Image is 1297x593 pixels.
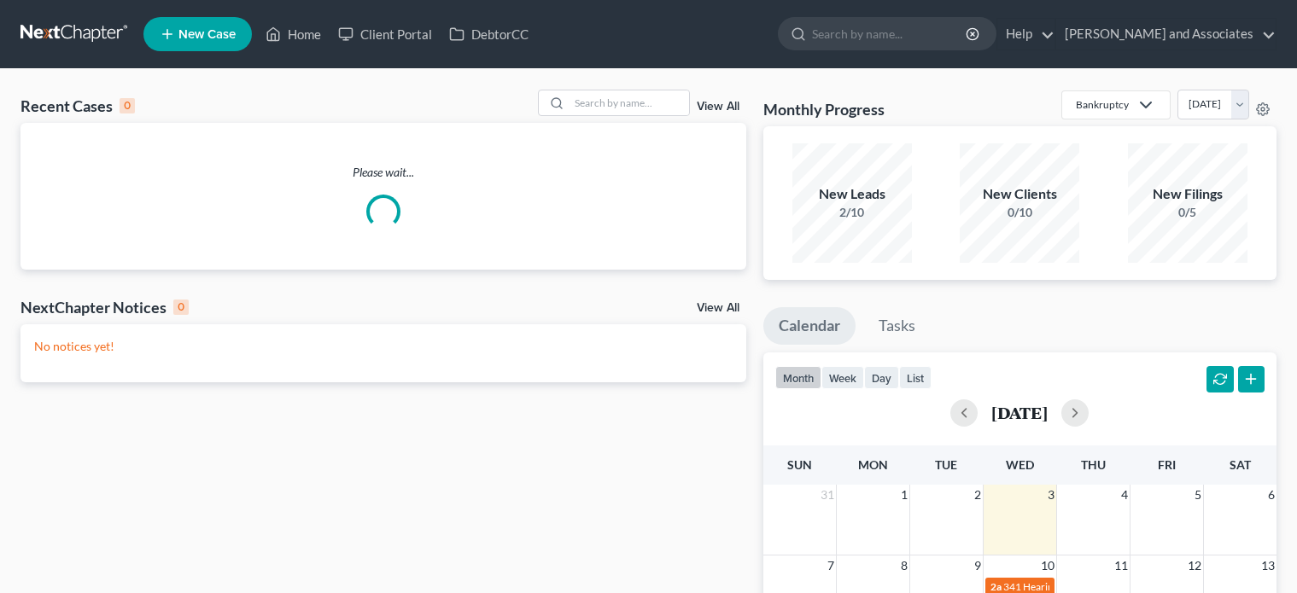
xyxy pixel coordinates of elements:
span: 11 [1113,555,1130,576]
span: 3 [1046,485,1056,505]
a: DebtorCC [441,19,537,49]
button: day [864,366,899,389]
span: Tue [935,457,957,472]
span: 9 [973,555,983,576]
a: View All [697,302,739,314]
h2: [DATE] [991,404,1048,421]
div: New Leads [792,184,912,204]
button: list [899,366,932,389]
div: 0 [173,299,189,315]
span: Thu [1081,457,1106,472]
span: New Case [178,28,236,41]
a: Home [257,19,330,49]
span: 7 [826,555,836,576]
input: Search by name... [812,18,968,49]
span: Fri [1158,457,1176,472]
a: Client Portal [330,19,441,49]
span: 13 [1259,555,1277,576]
div: 0/5 [1128,204,1247,221]
span: Sat [1230,457,1251,472]
a: View All [697,101,739,113]
span: 10 [1039,555,1056,576]
div: 0/10 [960,204,1079,221]
a: [PERSON_NAME] and Associates [1056,19,1276,49]
button: week [821,366,864,389]
span: 31 [819,485,836,505]
button: month [775,366,821,389]
span: 2 [973,485,983,505]
a: Tasks [863,307,931,345]
span: Wed [1006,457,1034,472]
a: Calendar [763,307,856,345]
div: 2/10 [792,204,912,221]
div: 0 [120,98,135,113]
p: Please wait... [20,164,746,181]
span: 1 [899,485,909,505]
span: 12 [1186,555,1203,576]
div: New Filings [1128,184,1247,204]
div: Recent Cases [20,96,135,116]
span: 5 [1193,485,1203,505]
a: Help [997,19,1055,49]
input: Search by name... [570,90,689,115]
span: 2a [990,580,1002,593]
span: 4 [1119,485,1130,505]
span: 341 Hearing for [PERSON_NAME] [1003,580,1156,593]
div: NextChapter Notices [20,297,189,317]
div: Bankruptcy [1076,97,1129,112]
h3: Monthly Progress [763,99,885,119]
div: New Clients [960,184,1079,204]
span: 6 [1266,485,1277,505]
span: Mon [858,457,888,472]
span: 8 [899,555,909,576]
span: Sun [787,457,812,472]
p: No notices yet! [34,338,733,355]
